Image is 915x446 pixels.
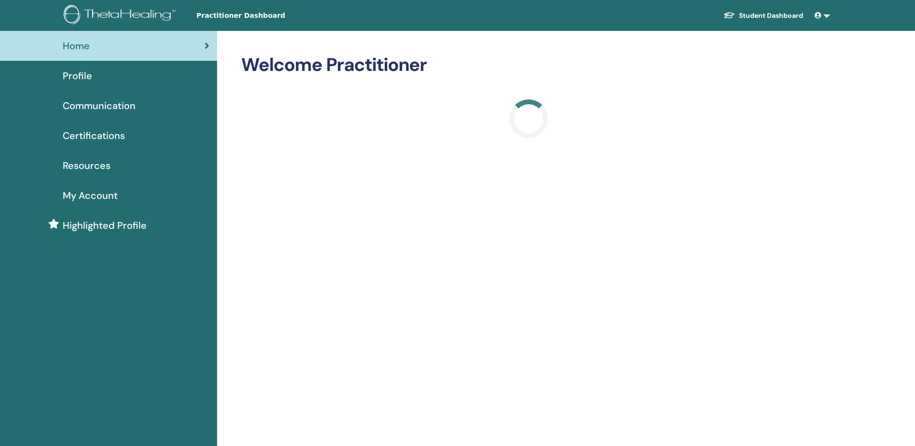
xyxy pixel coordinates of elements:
[64,5,179,27] img: logo.png
[63,158,110,173] span: Resources
[63,218,147,233] span: Highlighted Profile
[63,188,118,203] span: My Account
[63,39,90,53] span: Home
[63,69,92,83] span: Profile
[724,11,735,19] img: graduation-cap-white.svg
[716,7,811,25] a: Student Dashboard
[63,98,136,113] span: Communication
[241,54,817,76] h2: Welcome Practitioner
[63,128,125,143] span: Certifications
[196,11,341,21] span: Practitioner Dashboard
